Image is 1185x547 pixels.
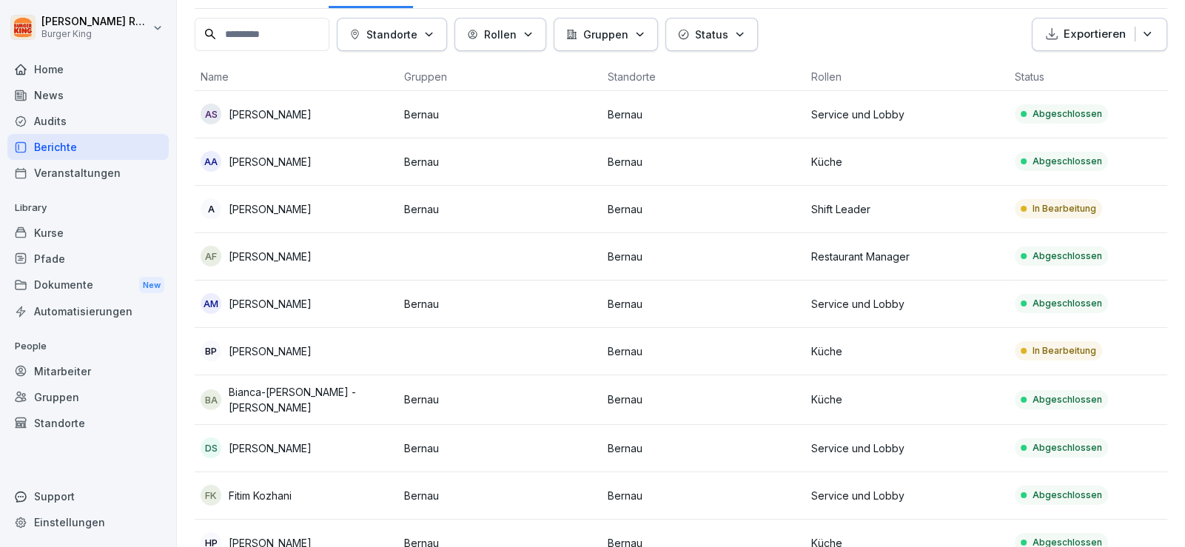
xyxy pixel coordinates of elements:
p: Abgeschlossen [1033,107,1102,121]
p: Abgeschlossen [1033,297,1102,310]
p: Bernau [404,296,596,312]
div: AM [201,293,221,314]
p: Bernau [404,392,596,407]
p: [PERSON_NAME] Rohrich [41,16,150,28]
p: [PERSON_NAME] [229,249,312,264]
p: Abgeschlossen [1033,393,1102,406]
div: AA [201,151,221,172]
p: Bernau [608,249,799,264]
p: Bernau [608,440,799,456]
p: [PERSON_NAME] [229,154,312,170]
p: Bianca-[PERSON_NAME] - [PERSON_NAME] [229,384,392,415]
a: Automatisierungen [7,298,169,324]
a: Mitarbeiter [7,358,169,384]
div: New [139,277,164,294]
p: Bernau [608,107,799,122]
div: Dokumente [7,272,169,299]
p: Abgeschlossen [1033,441,1102,454]
p: Service und Lobby [811,107,1003,122]
p: Exportieren [1064,26,1126,43]
div: BA [201,389,221,410]
p: Bernau [404,488,596,503]
p: Küche [811,392,1003,407]
p: Bernau [404,201,596,217]
p: Bernau [404,440,596,456]
p: Gruppen [583,27,628,42]
p: Burger King [41,29,150,39]
p: [PERSON_NAME] [229,343,312,359]
div: FK [201,485,221,506]
a: Veranstaltungen [7,160,169,186]
button: Status [665,18,758,51]
th: Standorte [602,63,805,91]
p: Abgeschlossen [1033,489,1102,502]
p: Abgeschlossen [1033,249,1102,263]
div: DS [201,437,221,458]
p: Bernau [608,392,799,407]
p: Service und Lobby [811,488,1003,503]
p: [PERSON_NAME] [229,107,312,122]
th: Rollen [805,63,1009,91]
button: Exportieren [1032,18,1167,51]
a: DokumenteNew [7,272,169,299]
div: AF [201,246,221,266]
button: Standorte [337,18,447,51]
th: Name [195,63,398,91]
p: Rollen [484,27,517,42]
p: Service und Lobby [811,440,1003,456]
a: Pfade [7,246,169,272]
a: Audits [7,108,169,134]
p: [PERSON_NAME] [229,201,312,217]
a: Standorte [7,410,169,436]
p: Service und Lobby [811,296,1003,312]
p: In Bearbeitung [1033,344,1096,358]
a: Kurse [7,220,169,246]
div: Support [7,483,169,509]
button: Gruppen [554,18,658,51]
p: In Bearbeitung [1033,202,1096,215]
p: Küche [811,343,1003,359]
p: Bernau [608,343,799,359]
p: Standorte [366,27,417,42]
p: [PERSON_NAME] [229,296,312,312]
div: BP [201,340,221,361]
p: Fitim Kozhani [229,488,292,503]
p: People [7,335,169,358]
a: Home [7,56,169,82]
a: Gruppen [7,384,169,410]
p: Bernau [404,107,596,122]
p: Restaurant Manager [811,249,1003,264]
div: A [201,198,221,219]
th: Gruppen [398,63,602,91]
a: Einstellungen [7,509,169,535]
button: Rollen [454,18,546,51]
div: AS [201,104,221,124]
a: News [7,82,169,108]
p: Abgeschlossen [1033,155,1102,168]
p: Bernau [404,154,596,170]
p: Status [695,27,728,42]
p: Bernau [608,201,799,217]
p: Shift Leader [811,201,1003,217]
p: Library [7,196,169,220]
p: Küche [811,154,1003,170]
p: Bernau [608,296,799,312]
p: Bernau [608,488,799,503]
a: Berichte [7,134,169,160]
p: [PERSON_NAME] [229,440,312,456]
p: Bernau [608,154,799,170]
